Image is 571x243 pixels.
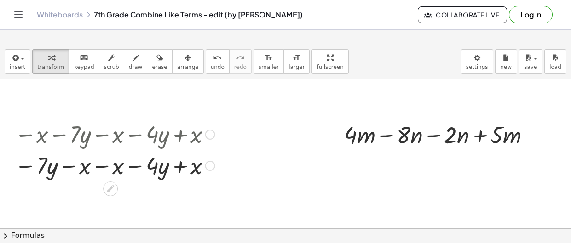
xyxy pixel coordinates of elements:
button: Log in [509,6,553,23]
span: keypad [74,64,94,70]
button: new [495,49,517,74]
span: undo [211,64,225,70]
i: keyboard [80,52,88,63]
button: settings [461,49,493,74]
button: draw [124,49,148,74]
button: keyboardkeypad [69,49,99,74]
button: Toggle navigation [11,7,26,22]
a: Whiteboards [37,10,83,19]
button: erase [147,49,172,74]
button: undoundo [206,49,230,74]
i: format_size [292,52,301,63]
button: arrange [172,49,204,74]
span: draw [129,64,143,70]
span: erase [152,64,167,70]
button: load [544,49,566,74]
span: settings [466,64,488,70]
span: transform [37,64,64,70]
span: Collaborate Live [426,11,499,19]
button: format_sizesmaller [254,49,284,74]
span: redo [234,64,247,70]
div: Edit math [103,181,118,196]
span: insert [10,64,25,70]
button: save [519,49,542,74]
button: transform [32,49,69,74]
span: larger [288,64,305,70]
span: arrange [177,64,199,70]
button: format_sizelarger [283,49,310,74]
span: fullscreen [317,64,343,70]
button: Collaborate Live [418,6,507,23]
button: scrub [99,49,124,74]
i: undo [213,52,222,63]
button: insert [5,49,30,74]
span: scrub [104,64,119,70]
span: new [500,64,512,70]
span: smaller [259,64,279,70]
span: load [549,64,561,70]
button: redoredo [229,49,252,74]
i: format_size [264,52,273,63]
span: save [524,64,537,70]
i: redo [236,52,245,63]
button: fullscreen [311,49,348,74]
